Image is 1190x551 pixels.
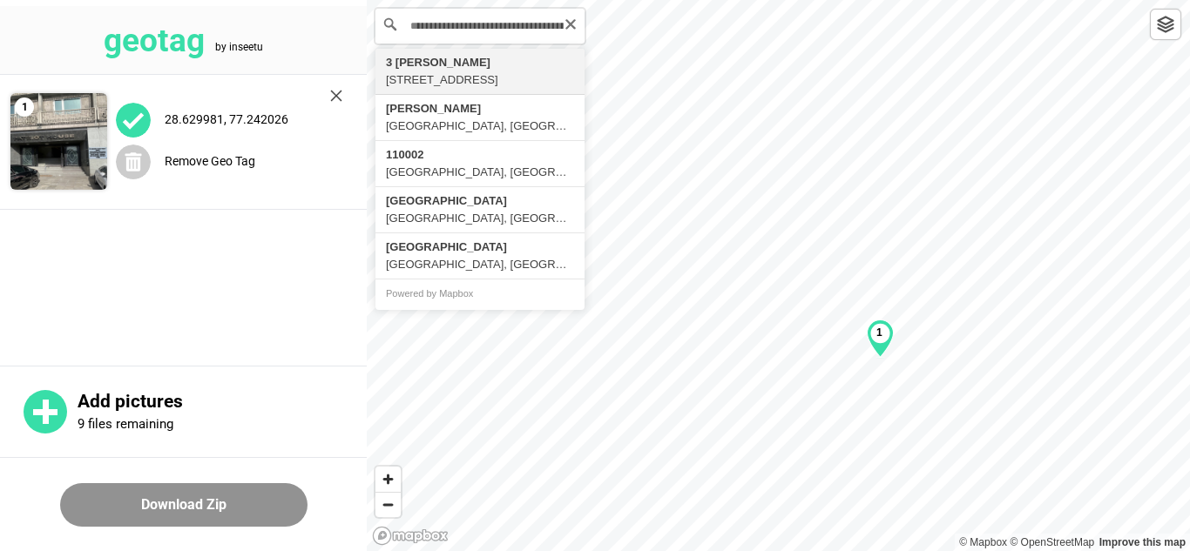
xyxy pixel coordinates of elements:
[386,54,574,71] div: 3 [PERSON_NAME]
[564,15,578,31] button: Clear
[104,22,205,59] tspan: geotag
[1157,16,1174,33] img: toggleLayer
[386,210,574,227] div: [GEOGRAPHIC_DATA], [GEOGRAPHIC_DATA]
[15,97,34,117] span: 1
[78,391,367,413] p: Add pictures
[372,526,449,546] a: Mapbox logo
[867,319,894,358] div: Map marker
[959,536,1007,548] a: Mapbox
[386,288,473,299] a: Powered by Mapbox
[375,467,401,492] button: Zoom in
[386,100,574,118] div: [PERSON_NAME]
[330,90,342,102] img: cross
[375,492,401,517] button: Zoom out
[1010,536,1094,548] a: OpenStreetMap
[116,103,151,138] img: uploadImagesAlt
[78,416,173,432] p: 9 files remaining
[10,93,107,190] img: 9k=
[375,9,585,44] input: Search
[165,154,255,168] label: Remove Geo Tag
[386,239,574,256] div: [GEOGRAPHIC_DATA]
[60,483,308,527] button: Download Zip
[386,118,574,135] div: [GEOGRAPHIC_DATA], [GEOGRAPHIC_DATA], [GEOGRAPHIC_DATA], [GEOGRAPHIC_DATA]
[386,146,574,164] div: 110002
[386,71,574,89] div: [STREET_ADDRESS]
[876,326,882,339] b: 1
[1099,536,1186,548] a: Map feedback
[386,256,574,273] div: [GEOGRAPHIC_DATA], [GEOGRAPHIC_DATA]
[215,41,263,53] tspan: by inseetu
[165,112,288,126] label: 28.629981, 77.242026
[386,164,574,181] div: [GEOGRAPHIC_DATA], [GEOGRAPHIC_DATA], [GEOGRAPHIC_DATA]
[375,493,401,517] span: Zoom out
[386,192,574,210] div: [GEOGRAPHIC_DATA]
